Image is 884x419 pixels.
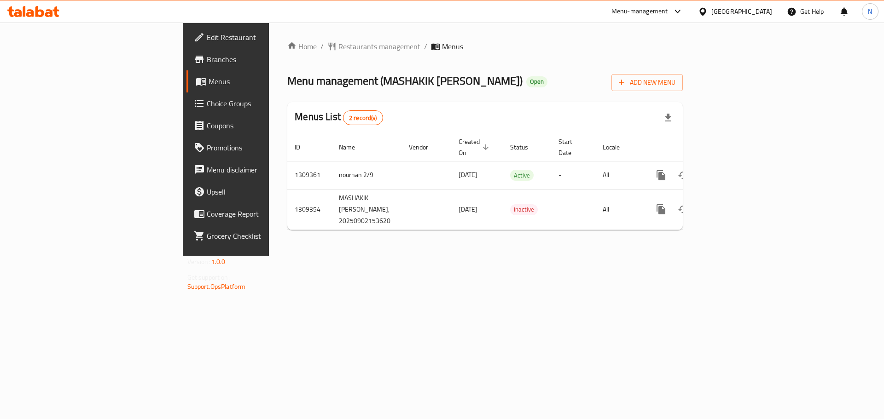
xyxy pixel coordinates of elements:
button: more [650,198,672,220]
a: Coverage Report [186,203,331,225]
span: Menus [209,76,323,87]
div: Export file [657,107,679,129]
div: Inactive [510,204,538,215]
a: Edit Restaurant [186,26,331,48]
td: - [551,161,595,189]
span: Locale [603,142,632,153]
td: nourhan 2/9 [331,161,401,189]
span: 2 record(s) [343,114,383,122]
td: MASHAKIK [PERSON_NAME], 20250902153620 [331,189,401,230]
span: Status [510,142,540,153]
a: Branches [186,48,331,70]
span: Coverage Report [207,208,323,219]
a: Restaurants management [327,41,420,52]
span: Grocery Checklist [207,230,323,241]
table: enhanced table [287,133,746,230]
span: Add New Menu [619,77,675,88]
span: ID [295,142,312,153]
span: [DATE] [459,203,477,215]
span: Promotions [207,142,323,153]
button: Change Status [672,164,694,186]
span: Upsell [207,186,323,197]
div: [GEOGRAPHIC_DATA] [711,6,772,17]
span: Branches [207,54,323,65]
span: Coupons [207,120,323,131]
span: Restaurants management [338,41,420,52]
a: Choice Groups [186,92,331,115]
a: Menu disclaimer [186,159,331,181]
span: Inactive [510,204,538,215]
button: Add New Menu [611,74,683,91]
span: N [868,6,872,17]
a: Promotions [186,137,331,159]
a: Menus [186,70,331,92]
span: Menu disclaimer [207,164,323,175]
span: Version: [187,256,210,268]
span: Menus [442,41,463,52]
span: Start Date [558,136,584,158]
span: 1.0.0 [211,256,226,268]
span: Choice Groups [207,98,323,109]
td: All [595,189,643,230]
h2: Menus List [295,110,383,125]
div: Open [526,76,547,87]
span: Name [339,142,367,153]
span: Menu management ( MASHAKIK [PERSON_NAME] ) [287,70,523,91]
span: [DATE] [459,169,477,181]
div: Total records count [343,110,383,125]
span: Open [526,78,547,86]
td: All [595,161,643,189]
button: Change Status [672,198,694,220]
button: more [650,164,672,186]
a: Grocery Checklist [186,225,331,247]
span: Created On [459,136,492,158]
a: Support.OpsPlatform [187,281,246,293]
span: Get support on: [187,271,230,283]
a: Upsell [186,181,331,203]
span: Edit Restaurant [207,32,323,43]
nav: breadcrumb [287,41,683,52]
th: Actions [643,133,746,161]
span: Active [510,170,534,181]
div: Menu-management [611,6,668,17]
td: - [551,189,595,230]
span: Vendor [409,142,440,153]
li: / [424,41,427,52]
a: Coupons [186,115,331,137]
